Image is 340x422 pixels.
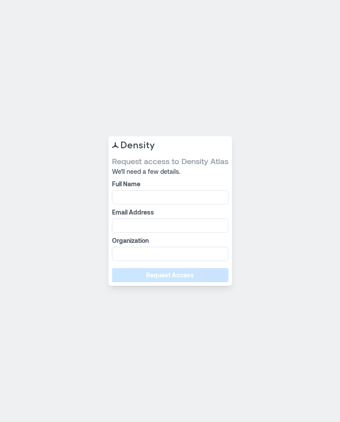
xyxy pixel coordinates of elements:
[112,156,228,166] span: Request access to Density Atlas
[112,208,227,217] label: Email Address
[112,180,227,188] label: Full Name
[146,271,194,280] span: Request Access
[112,167,228,176] span: We’ll need a few details.
[112,236,227,245] label: Organization
[112,268,228,282] button: Request Access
